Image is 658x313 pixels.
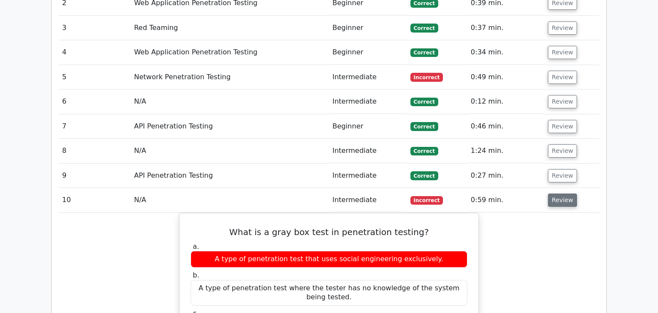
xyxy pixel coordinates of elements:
[329,89,407,114] td: Intermediate
[131,89,329,114] td: N/A
[467,114,544,139] td: 0:46 min.
[467,188,544,212] td: 0:59 min.
[410,24,438,32] span: Correct
[410,98,438,106] span: Correct
[329,139,407,163] td: Intermediate
[329,114,407,139] td: Beginner
[548,71,577,84] button: Review
[410,196,443,205] span: Incorrect
[329,16,407,40] td: Beginner
[548,120,577,133] button: Review
[548,46,577,59] button: Review
[548,95,577,108] button: Review
[193,242,199,250] span: a.
[410,122,438,131] span: Correct
[131,164,329,188] td: API Penetration Testing
[59,16,131,40] td: 3
[193,271,199,279] span: b.
[548,21,577,35] button: Review
[467,164,544,188] td: 0:27 min.
[410,73,443,81] span: Incorrect
[548,169,577,182] button: Review
[467,65,544,89] td: 0:49 min.
[467,139,544,163] td: 1:24 min.
[329,65,407,89] td: Intermediate
[59,40,131,65] td: 4
[59,114,131,139] td: 7
[410,48,438,57] span: Correct
[467,40,544,65] td: 0:34 min.
[329,164,407,188] td: Intermediate
[329,40,407,65] td: Beginner
[131,40,329,65] td: Web Application Penetration Testing
[59,164,131,188] td: 9
[410,147,438,155] span: Correct
[410,171,438,180] span: Correct
[131,114,329,139] td: API Penetration Testing
[329,188,407,212] td: Intermediate
[59,89,131,114] td: 6
[548,194,577,207] button: Review
[467,89,544,114] td: 0:12 min.
[191,280,467,306] div: A type of penetration test where the tester has no knowledge of the system being tested.
[131,65,329,89] td: Network Penetration Testing
[59,139,131,163] td: 8
[548,144,577,158] button: Review
[467,16,544,40] td: 0:37 min.
[191,251,467,268] div: A type of penetration test that uses social engineering exclusively.
[131,16,329,40] td: Red Teaming
[131,139,329,163] td: N/A
[59,188,131,212] td: 10
[59,65,131,89] td: 5
[190,227,468,237] h5: What is a gray box test in penetration testing?
[131,188,329,212] td: N/A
